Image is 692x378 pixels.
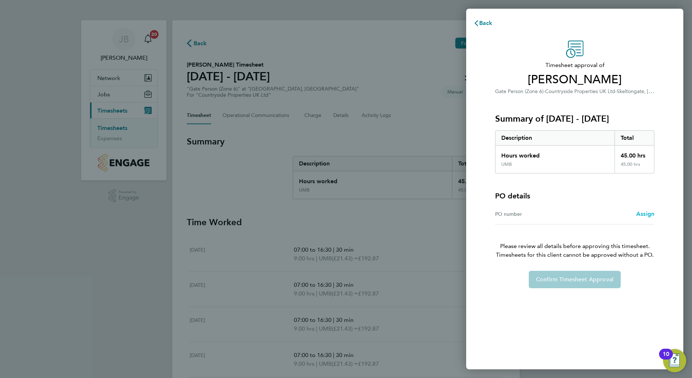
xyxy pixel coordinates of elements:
h4: PO details [495,191,530,201]
span: Gate Person (Zone 6) [495,88,544,94]
div: Description [495,131,615,145]
p: Please review all details before approving this timesheet. [486,224,663,259]
span: · [615,88,617,94]
span: Timesheets for this client cannot be approved without a PO. [486,251,663,259]
div: Summary of 22 - 28 Sep 2025 [495,130,654,173]
div: Hours worked [495,146,615,161]
button: Open Resource Center, 10 new notifications [663,349,686,372]
span: [PERSON_NAME] [495,72,654,87]
div: PO number [495,210,575,218]
span: · [544,88,545,94]
div: 45.00 hrs [615,146,654,161]
div: 10 [663,354,669,364]
div: Total [615,131,654,145]
span: Assign [636,210,654,217]
div: UMB [501,161,512,167]
span: Countryside Properties UK Ltd [545,88,615,94]
div: 45.00 hrs [615,161,654,173]
span: Back [479,20,493,26]
button: Back [466,16,500,30]
h3: Summary of [DATE] - [DATE] [495,113,654,125]
a: Assign [636,210,654,218]
span: Timesheet approval of [495,61,654,70]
